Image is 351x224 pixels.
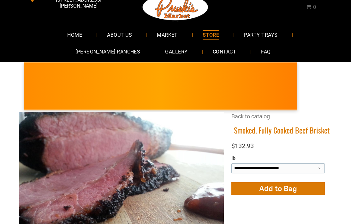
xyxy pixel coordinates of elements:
[231,113,270,120] a: Back to catalog
[147,26,187,43] a: MARKET
[156,43,197,60] a: GALLERY
[231,142,254,150] span: $132.93
[203,43,246,60] a: CONTACT
[231,155,325,162] div: lb
[259,184,297,193] span: Add to Bag
[313,4,316,10] span: 0
[231,125,332,135] h1: Smoked, Fully Cooked Beef Brisket
[231,112,332,125] div: Breadcrumbs
[193,26,229,43] a: STORE
[252,43,280,60] a: FAQ
[98,26,141,43] a: ABOUT US
[231,182,325,195] button: Add to Bag
[58,26,92,43] a: HOME
[235,26,287,43] a: PARTY TRAYS
[66,43,150,60] a: [PERSON_NAME] RANCHES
